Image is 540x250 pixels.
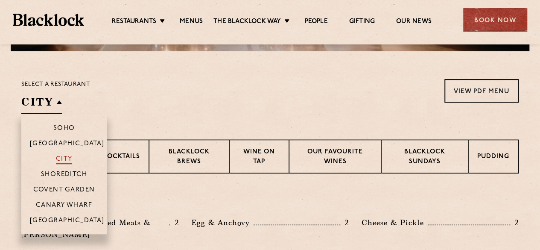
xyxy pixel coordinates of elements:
p: Egg & Anchovy [191,217,254,229]
p: 2 [510,217,519,228]
p: Blacklock Sundays [390,147,459,168]
a: The Blacklock Way [213,18,281,27]
img: BL_Textured_Logo-footer-cropped.svg [13,14,84,26]
p: Select a restaurant [21,79,90,90]
a: Our News [396,18,432,27]
div: Book Now [463,8,527,32]
h2: City [21,94,62,114]
p: [GEOGRAPHIC_DATA] [30,140,105,149]
p: Canary Wharf [36,202,92,210]
p: City [56,156,73,164]
p: Wine on Tap [238,147,280,168]
p: 2 [170,217,178,228]
p: Blacklock Brews [158,147,220,168]
p: 2 [340,217,349,228]
a: View PDF Menu [444,79,519,103]
a: People [304,18,327,27]
a: Gifting [349,18,375,27]
p: Covent Garden [33,186,95,195]
p: [GEOGRAPHIC_DATA] [30,217,105,226]
p: Cocktails [102,152,140,163]
p: Shoreditch [41,171,88,179]
h3: Pre Chop Bites [21,195,519,206]
p: Our favourite wines [298,147,372,168]
p: Cheese & Pickle [362,217,428,229]
p: Pudding [477,152,509,163]
p: Soho [53,125,75,133]
a: Restaurants [112,18,156,27]
a: Menus [180,18,203,27]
